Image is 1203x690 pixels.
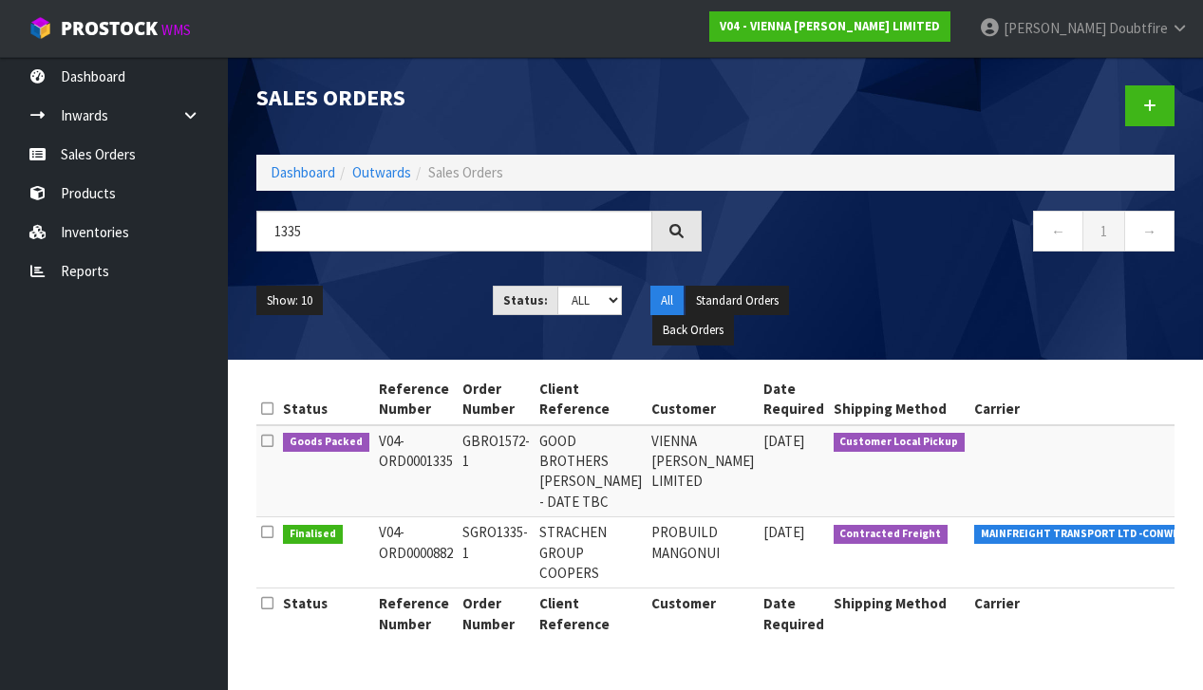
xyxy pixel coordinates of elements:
td: V04-ORD0000882 [374,517,458,588]
span: [DATE] [763,523,804,541]
span: Contracted Freight [834,525,949,544]
th: Date Required [759,588,829,639]
h1: Sales Orders [256,85,702,110]
th: Carrier [969,374,1195,425]
th: Reference Number [374,374,458,425]
button: Show: 10 [256,286,323,316]
a: ← [1033,211,1083,252]
td: V04-ORD0001335 [374,425,458,517]
span: ProStock [61,16,158,41]
strong: Status: [503,292,548,308]
th: Shipping Method [829,588,970,639]
td: STRACHEN GROUP COOPERS [535,517,647,588]
span: Goods Packed [283,433,369,452]
span: Customer Local Pickup [834,433,966,452]
td: PROBUILD MANGONUI [647,517,759,588]
th: Client Reference [535,588,647,639]
strong: V04 - VIENNA [PERSON_NAME] LIMITED [720,18,940,34]
span: Finalised [283,525,343,544]
button: Back Orders [652,315,734,345]
th: Status [278,374,374,425]
td: GOOD BROTHERS [PERSON_NAME] - DATE TBC [535,425,647,517]
td: SGRO1335-1 [458,517,535,588]
small: WMS [161,21,191,39]
th: Order Number [458,374,535,425]
td: GBRO1572-1 [458,425,535,517]
a: → [1124,211,1175,252]
img: cube-alt.png [28,16,52,40]
button: Standard Orders [686,286,789,316]
th: Status [278,588,374,639]
td: VIENNA [PERSON_NAME] LIMITED [647,425,759,517]
button: All [650,286,684,316]
a: Dashboard [271,163,335,181]
a: 1 [1082,211,1125,252]
span: [PERSON_NAME] [1004,19,1106,37]
nav: Page navigation [730,211,1175,257]
th: Client Reference [535,374,647,425]
th: Order Number [458,588,535,639]
th: Shipping Method [829,374,970,425]
span: Sales Orders [428,163,503,181]
th: Carrier [969,588,1195,639]
th: Customer [647,588,759,639]
th: Reference Number [374,588,458,639]
th: Customer [647,374,759,425]
span: [DATE] [763,432,804,450]
input: Search sales orders [256,211,652,252]
span: MAINFREIGHT TRANSPORT LTD -CONWLA [974,525,1191,544]
th: Date Required [759,374,829,425]
span: Doubtfire [1109,19,1168,37]
a: Outwards [352,163,411,181]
